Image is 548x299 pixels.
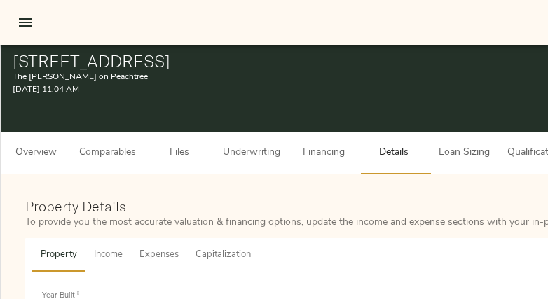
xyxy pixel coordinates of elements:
span: Income [94,247,123,263]
span: Underwriting [223,144,280,162]
span: Capitalization [196,247,251,263]
span: Overview [9,144,62,162]
span: Comparables [79,144,136,162]
span: Expenses [139,247,179,263]
span: Files [153,144,206,162]
span: Details [367,144,420,162]
span: Financing [297,144,350,162]
span: Loan Sizing [437,144,491,162]
button: open drawer [8,6,42,39]
span: Property [41,247,77,263]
